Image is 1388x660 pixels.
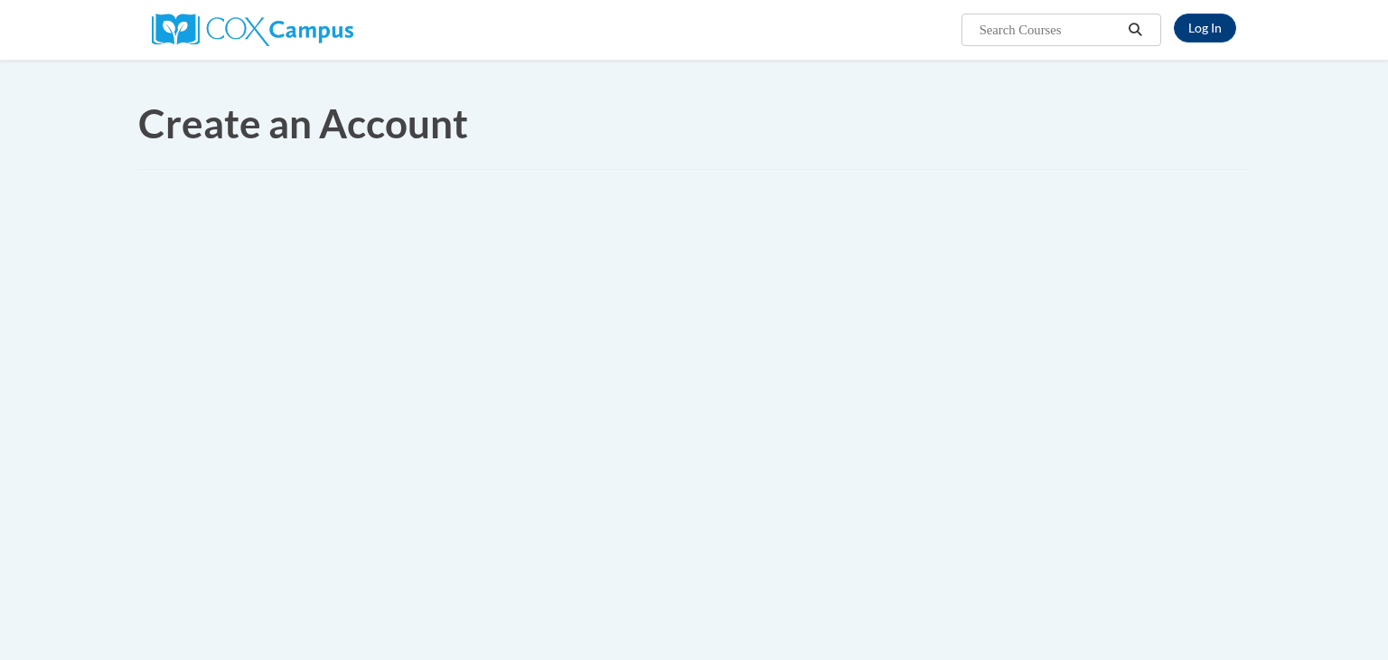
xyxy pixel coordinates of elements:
[1122,19,1149,41] button: Search
[1174,14,1236,42] a: Log In
[138,99,468,146] span: Create an Account
[152,21,353,36] a: Cox Campus
[1128,24,1144,37] i: 
[152,14,353,46] img: Cox Campus
[978,19,1122,41] input: Search Courses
